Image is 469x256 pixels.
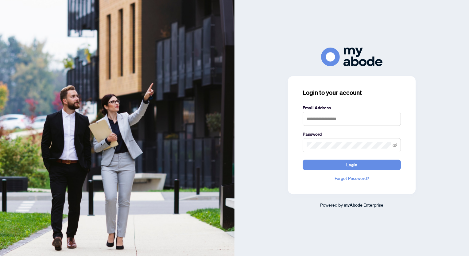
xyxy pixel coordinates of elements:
[346,160,357,170] span: Login
[303,175,401,182] a: Forgot Password?
[363,202,383,208] span: Enterprise
[303,88,401,97] h3: Login to your account
[320,202,343,208] span: Powered by
[344,202,362,208] a: myAbode
[303,160,401,170] button: Login
[321,48,382,66] img: ma-logo
[393,143,397,147] span: eye-invisible
[303,104,401,111] label: Email Address
[303,131,401,138] label: Password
